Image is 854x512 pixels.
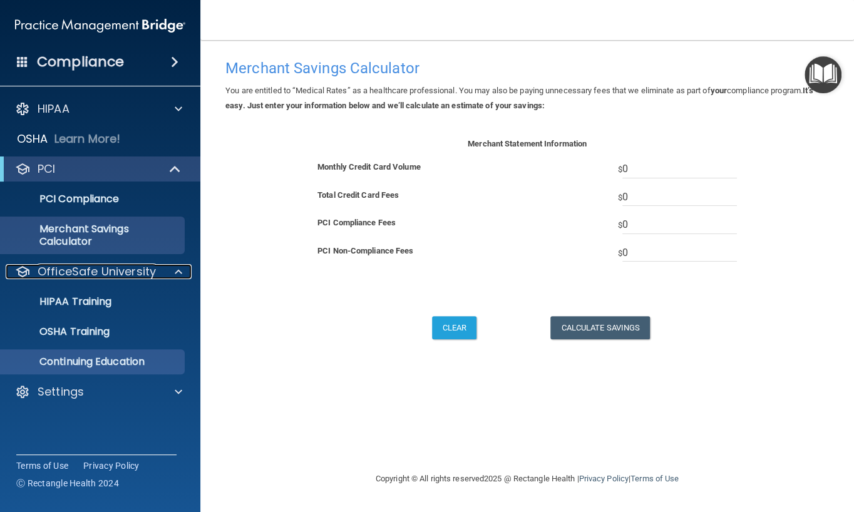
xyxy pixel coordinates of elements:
p: PCI Compliance [8,193,179,205]
p: HIPAA [38,101,69,116]
a: Privacy Policy [579,474,628,483]
span: $ [618,188,737,207]
a: Terms of Use [630,474,679,483]
p: Continuing Education [8,356,179,368]
b: PCI Compliance Fees [317,218,396,227]
p: Settings [38,384,84,399]
b: Merchant Statement Information [468,139,587,148]
h4: Compliance [37,53,124,71]
p: PCI [38,161,55,177]
b: your [710,86,726,95]
button: Open Resource Center [805,56,841,93]
a: Terms of Use [16,459,68,472]
span: Ⓒ Rectangle Health 2024 [16,477,119,489]
span: $ [618,215,737,234]
a: Settings [15,384,182,399]
button: Clear [432,316,477,339]
p: You are entitled to “Medical Rates” as a healthcare professional. You may also be paying unnecess... [225,83,829,113]
p: Learn More! [54,131,121,146]
a: PCI [15,161,182,177]
b: Total Credit Card Fees [317,190,399,200]
a: Privacy Policy [83,459,140,472]
b: Monthly Credit Card Volume [317,162,421,172]
div: Copyright © All rights reserved 2025 @ Rectangle Health | | [299,459,756,499]
p: OfficeSafe University [38,264,156,279]
p: OSHA Training [8,325,110,338]
a: OfficeSafe University [15,264,182,279]
p: OSHA [17,131,48,146]
b: PCI Non-Compliance Fees [317,246,413,255]
button: Calculate Savings [550,316,650,339]
span: $ [618,243,737,262]
a: HIPAA [15,101,182,116]
h4: Merchant Savings Calculator [225,60,829,76]
p: HIPAA Training [8,295,111,308]
p: Merchant Savings Calculator [8,223,179,248]
span: $ [618,160,737,178]
img: PMB logo [15,13,185,38]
